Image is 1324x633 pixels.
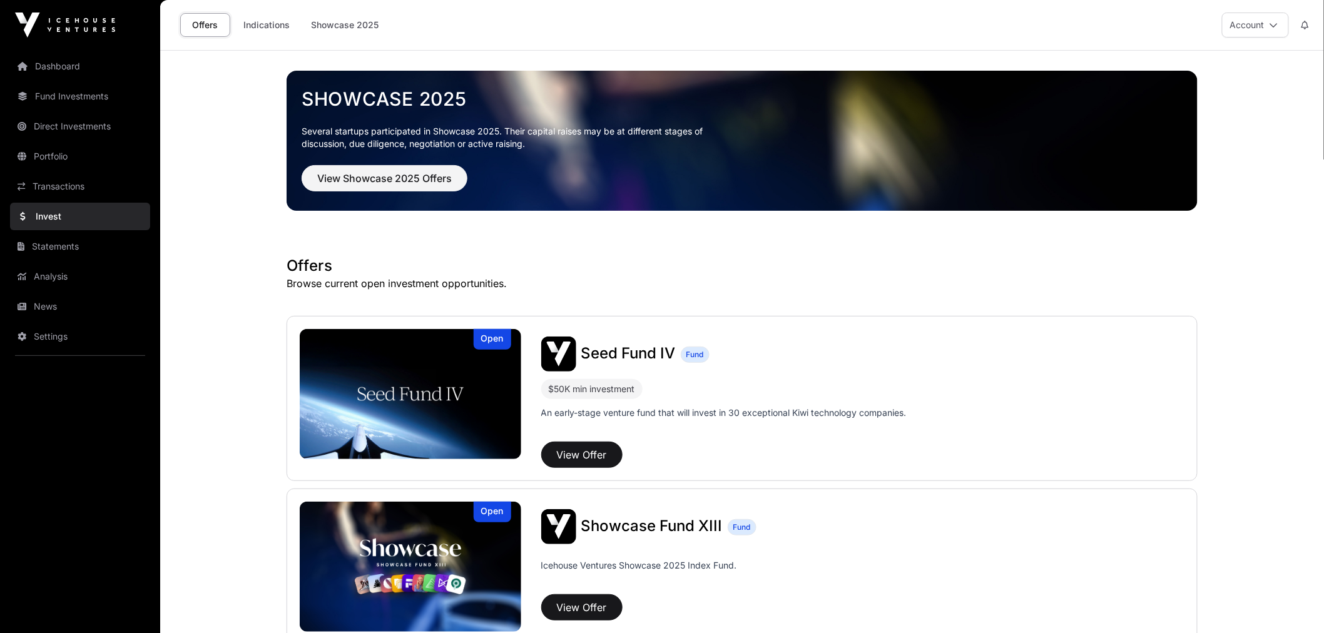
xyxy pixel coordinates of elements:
[474,502,511,522] div: Open
[180,13,230,37] a: Offers
[581,517,723,535] span: Showcase Fund XIII
[302,88,1183,110] a: Showcase 2025
[235,13,298,37] a: Indications
[1261,573,1324,633] iframe: Chat Widget
[317,171,452,186] span: View Showcase 2025 Offers
[302,165,467,191] button: View Showcase 2025 Offers
[541,509,576,544] img: Showcase Fund XIII
[10,233,150,260] a: Statements
[10,83,150,110] a: Fund Investments
[10,143,150,170] a: Portfolio
[10,113,150,140] a: Direct Investments
[10,293,150,320] a: News
[10,173,150,200] a: Transactions
[287,256,1198,276] h1: Offers
[300,329,521,459] img: Seed Fund IV
[10,203,150,230] a: Invest
[1222,13,1289,38] button: Account
[686,350,704,360] span: Fund
[541,594,623,620] button: View Offer
[541,337,576,372] img: Seed Fund IV
[581,344,676,362] span: Seed Fund IV
[541,407,907,419] p: An early-stage venture fund that will invest in 30 exceptional Kiwi technology companies.
[302,178,467,190] a: View Showcase 2025 Offers
[581,519,723,535] a: Showcase Fund XIII
[302,125,722,150] p: Several startups participated in Showcase 2025. Their capital raises may be at different stages o...
[581,346,676,362] a: Seed Fund IV
[287,276,1198,291] p: Browse current open investment opportunities.
[10,263,150,290] a: Analysis
[474,329,511,350] div: Open
[10,323,150,350] a: Settings
[300,502,521,632] a: Showcase Fund XIIIOpen
[733,522,751,532] span: Fund
[10,53,150,80] a: Dashboard
[300,502,521,632] img: Showcase Fund XIII
[541,379,643,399] div: $50K min investment
[541,559,737,572] p: Icehouse Ventures Showcase 2025 Index Fund.
[15,13,115,38] img: Icehouse Ventures Logo
[300,329,521,459] a: Seed Fund IVOpen
[287,71,1198,211] img: Showcase 2025
[541,442,623,468] button: View Offer
[303,13,387,37] a: Showcase 2025
[549,382,635,397] div: $50K min investment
